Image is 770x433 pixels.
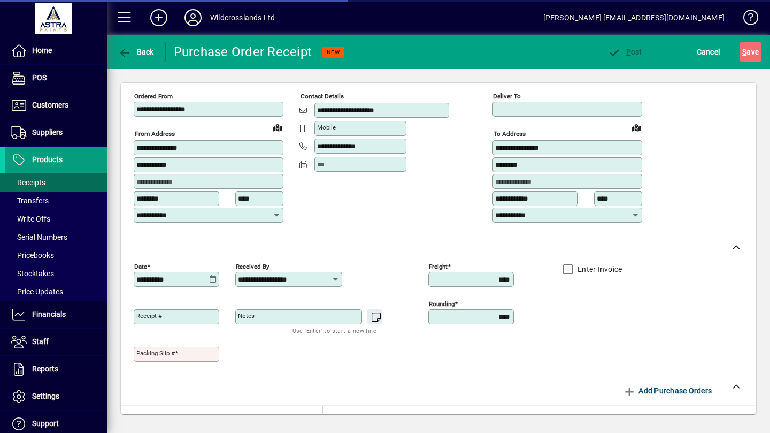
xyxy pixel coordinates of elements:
[32,73,47,82] span: POS
[493,93,521,100] mat-label: Deliver To
[32,310,66,318] span: Financials
[5,383,107,410] a: Settings
[32,392,59,400] span: Settings
[626,48,631,56] span: P
[445,413,595,425] div: Ordered By
[238,312,255,320] mat-label: Notes
[694,42,723,62] button: Cancel
[136,312,162,320] mat-label: Receipt #
[32,46,52,55] span: Home
[32,337,49,346] span: Staff
[543,9,725,26] div: [PERSON_NAME] [EMAIL_ADDRESS][DOMAIN_NAME]
[136,350,175,357] mat-label: Packing Slip #
[5,37,107,64] a: Home
[5,119,107,146] a: Suppliers
[606,413,742,425] div: Freight (excl GST)
[269,119,286,136] a: View on map
[5,65,107,92] a: POS
[134,262,147,270] mat-label: Date
[204,413,317,425] div: PO
[5,210,107,228] a: Write Offs
[134,93,173,100] mat-label: Ordered from
[735,2,757,37] a: Knowledge Base
[697,43,720,60] span: Cancel
[5,228,107,246] a: Serial Numbers
[32,128,63,136] span: Suppliers
[606,413,657,425] span: Freight (excl GST)
[32,101,68,109] span: Customers
[11,233,67,241] span: Serial Numbers
[11,178,45,187] span: Receipts
[292,324,376,337] mat-hint: Use 'Enter' to start a new line
[429,262,448,270] mat-label: Freight
[11,196,49,205] span: Transfers
[429,300,455,307] mat-label: Rounding
[623,382,712,399] span: Add Purchase Orders
[32,155,63,164] span: Products
[5,173,107,192] a: Receipts
[628,119,645,136] a: View on map
[11,215,50,223] span: Write Offs
[5,246,107,264] a: Pricebooks
[605,42,645,62] button: Post
[142,8,176,27] button: Add
[619,381,716,400] button: Add Purchase Orders
[607,48,642,56] span: ost
[368,413,394,425] span: Location
[11,287,63,296] span: Price Updates
[575,264,622,275] label: Enter Invoice
[210,9,275,26] div: Wildcrosslands Ltd
[740,42,761,62] button: Save
[742,43,759,60] span: ave
[5,301,107,328] a: Financials
[5,264,107,283] a: Stocktakes
[115,42,157,62] button: Back
[32,364,58,373] span: Reports
[170,413,192,425] div: Date
[742,48,746,56] span: S
[445,413,476,425] span: Ordered By
[170,413,183,425] span: Date
[5,192,107,210] a: Transfers
[5,283,107,301] a: Price Updates
[317,124,336,131] mat-label: Mobile
[236,262,269,270] mat-label: Received by
[107,42,166,62] app-page-header-button: Back
[204,413,212,425] span: PO
[11,269,54,278] span: Stocktakes
[5,92,107,119] a: Customers
[176,8,210,27] button: Profile
[174,43,312,60] div: Purchase Order Receipt
[5,329,107,355] a: Staff
[11,251,54,260] span: Pricebooks
[118,48,154,56] span: Back
[32,419,59,428] span: Support
[327,49,340,56] span: NEW
[5,356,107,383] a: Reports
